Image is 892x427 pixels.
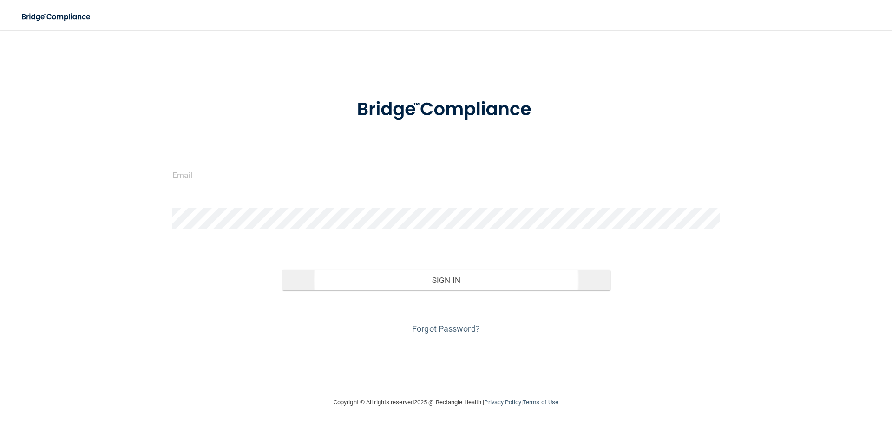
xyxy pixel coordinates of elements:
[484,399,521,406] a: Privacy Policy
[338,85,554,134] img: bridge_compliance_login_screen.278c3ca4.svg
[14,7,99,26] img: bridge_compliance_login_screen.278c3ca4.svg
[172,164,720,185] input: Email
[523,399,558,406] a: Terms of Use
[412,324,480,334] a: Forgot Password?
[276,388,616,417] div: Copyright © All rights reserved 2025 @ Rectangle Health | |
[282,270,610,290] button: Sign In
